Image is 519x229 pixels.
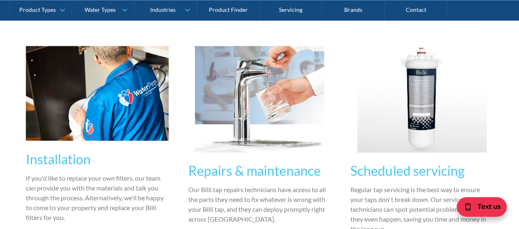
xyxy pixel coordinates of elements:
img: Repairs & maintenance [195,46,324,152]
p: If you'd like to replace your own filters, our team can provide you with the materials and talk y... [26,173,169,222]
img: Scheduled servicing [357,46,487,152]
h3: Installation [26,149,169,169]
p: Our Billi tap repairs technicians have access to all the parts they need to fix whatever is wrong... [188,184,331,224]
div: Industries [150,7,175,14]
h3: Repairs & maintenance [188,161,331,180]
iframe: podium webchat widget bubble [437,188,519,229]
h3: Scheduled servicing [350,161,493,180]
div: Water Types [85,7,116,14]
img: Installation [26,46,169,141]
div: Product Types [19,7,56,14]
